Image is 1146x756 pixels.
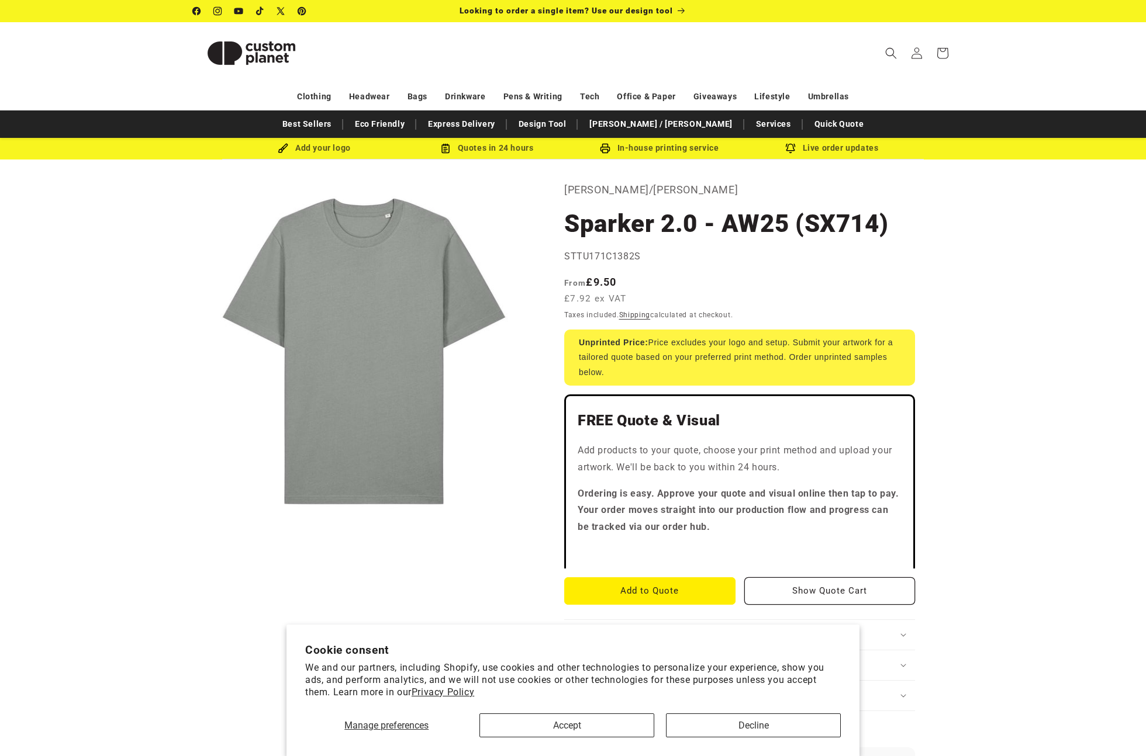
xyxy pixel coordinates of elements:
[460,6,673,15] span: Looking to order a single item? Use our design tool
[305,662,841,698] p: We and our partners, including Shopify, use cookies and other technologies to personalize your ex...
[305,713,468,737] button: Manage preferences
[349,114,410,134] a: Eco Friendly
[228,141,401,155] div: Add your logo
[573,141,745,155] div: In-house printing service
[564,330,915,386] div: Price excludes your logo and setup. Submit your artwork for a tailored quote based on your prefer...
[584,114,738,134] a: [PERSON_NAME] / [PERSON_NAME]
[808,86,849,107] a: Umbrellas
[344,720,429,731] span: Manage preferences
[408,86,427,107] a: Bags
[305,643,841,657] h2: Cookie consent
[193,181,535,522] media-gallery: Gallery Viewer
[578,411,902,430] h2: FREE Quote & Visual
[564,276,617,288] strong: £9.50
[744,577,916,605] button: Show Quote Cart
[619,311,651,319] a: Shipping
[579,338,648,347] strong: Unprinted Price:
[564,208,915,240] h1: Sparker 2.0 - AW25 (SX714)
[193,27,310,79] img: Custom Planet
[878,40,904,66] summary: Search
[564,181,915,199] p: [PERSON_NAME]/[PERSON_NAME]
[785,143,796,154] img: Order updates
[189,22,315,84] a: Custom Planet
[440,143,451,154] img: Order Updates Icon
[349,86,390,107] a: Headwear
[503,86,562,107] a: Pens & Writing
[750,114,797,134] a: Services
[297,86,332,107] a: Clothing
[445,86,485,107] a: Drinkware
[564,577,736,605] button: Add to Quote
[578,442,902,476] p: Add products to your quote, choose your print method and upload your artwork. We'll be back to yo...
[754,86,790,107] a: Lifestyle
[666,713,841,737] button: Decline
[401,141,573,155] div: Quotes in 24 hours
[693,86,737,107] a: Giveaways
[578,545,902,557] iframe: Customer reviews powered by Trustpilot
[564,292,627,306] span: £7.92 ex VAT
[617,86,675,107] a: Office & Paper
[278,143,288,154] img: Brush Icon
[809,114,870,134] a: Quick Quote
[564,309,915,321] div: Taxes included. calculated at checkout.
[422,114,501,134] a: Express Delivery
[600,143,610,154] img: In-house printing
[412,686,474,698] a: Privacy Policy
[564,278,586,287] span: From
[580,86,599,107] a: Tech
[277,114,337,134] a: Best Sellers
[513,114,572,134] a: Design Tool
[564,620,915,650] summary: Product Description
[578,488,899,533] strong: Ordering is easy. Approve your quote and visual online then tap to pay. Your order moves straight...
[745,141,918,155] div: Live order updates
[564,251,641,262] span: STTU171C1382S
[479,713,654,737] button: Accept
